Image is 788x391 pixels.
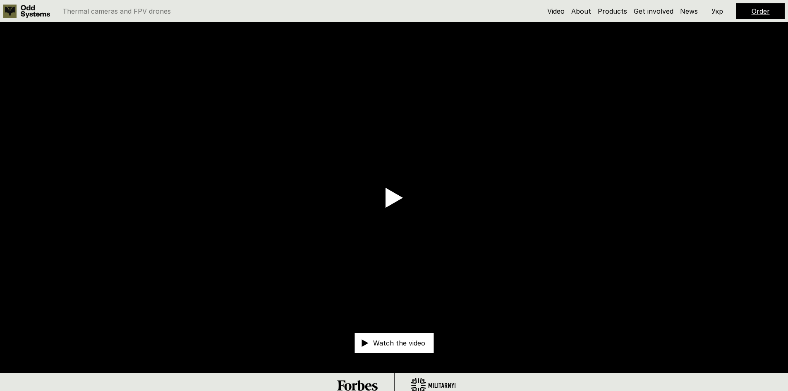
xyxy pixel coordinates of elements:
[547,7,565,15] a: Video
[711,8,723,14] p: Укр
[752,7,770,15] a: Order
[373,340,425,347] p: Watch the video
[634,7,673,15] a: Get involved
[598,7,627,15] a: Products
[62,8,171,14] p: Thermal cameras and FPV drones
[571,7,591,15] a: About
[680,7,698,15] a: News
